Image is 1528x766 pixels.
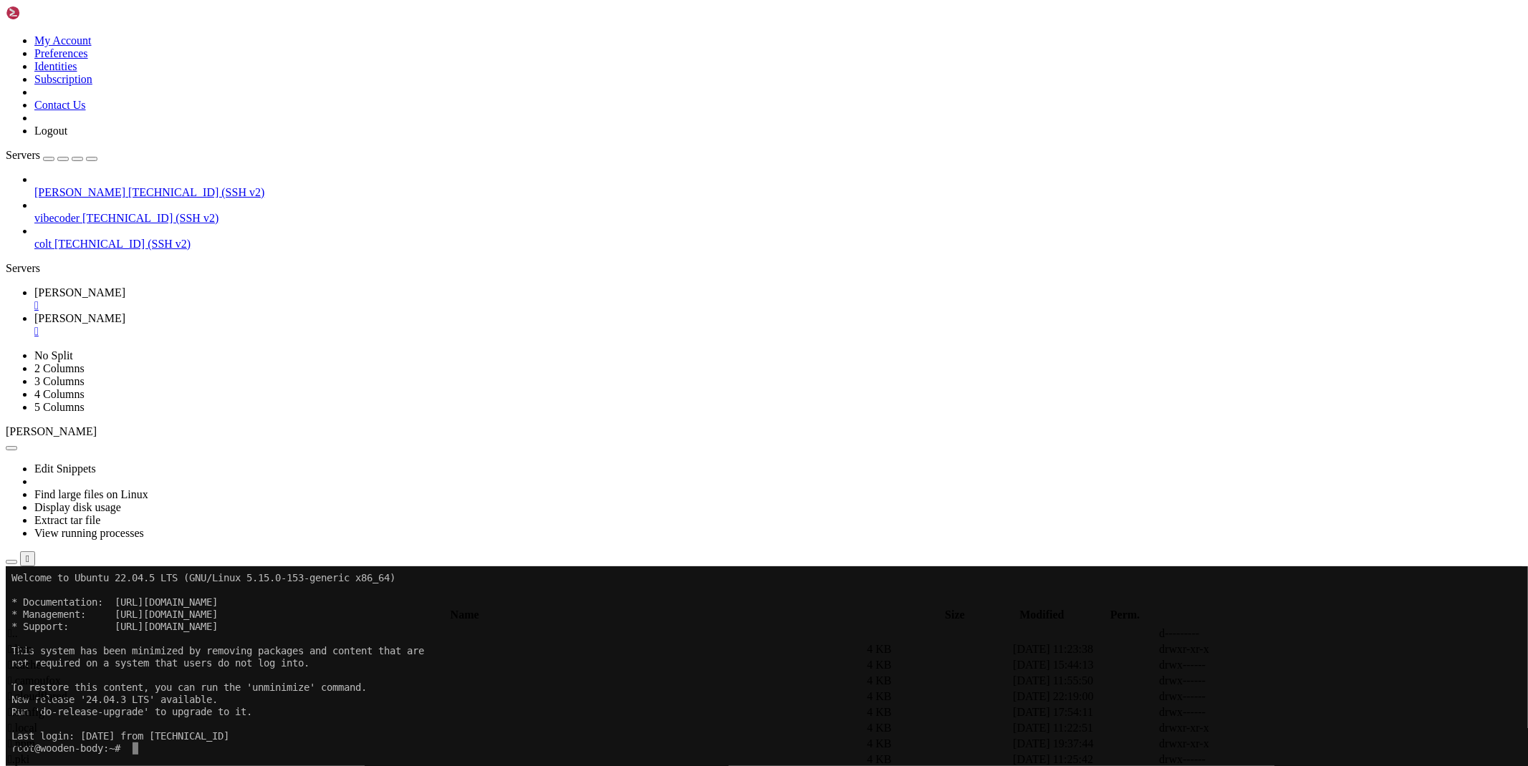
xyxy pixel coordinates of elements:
[866,721,1011,735] td: 4 KB
[1158,642,1303,656] td: drwxr-xr-x
[1012,674,1157,688] td: [DATE] 11:55:50
[6,176,1341,188] x-row: root@wooden-body:~#
[34,312,125,324] span: [PERSON_NAME]
[8,627,18,639] span: ..
[8,674,61,687] span: .camoufox
[34,514,100,526] a: Extract tar file
[34,286,125,299] span: [PERSON_NAME]
[8,690,12,702] span: 
[34,173,1522,199] li: [PERSON_NAME] [TECHNICAL_ID] (SSH v2)
[34,527,144,539] a: View running processes
[6,164,1341,176] x-row: Last login: [DATE] from [TECHNICAL_ID]
[34,199,1522,225] li: vibecoder [TECHNICAL_ID] (SSH v2)
[1012,642,1157,656] td: [DATE] 11:23:38
[26,553,29,564] div: 
[1012,689,1157,704] td: [DATE] 22:19:00
[1158,721,1303,735] td: drwxr-xr-x
[866,737,1011,751] td: 4 KB
[8,674,12,687] span: 
[34,212,1522,225] a: vibecoder [TECHNICAL_ID] (SSH v2)
[34,186,125,198] span: [PERSON_NAME]
[1158,674,1303,688] td: drwx------
[1012,705,1157,719] td: [DATE] 17:54:11
[34,238,52,250] span: colt
[1158,658,1303,672] td: drwx------
[8,643,32,655] span: .bun
[34,238,1522,251] a: colt [TECHNICAL_ID] (SSH v2)
[866,658,1011,672] td: 4 KB
[1158,705,1303,719] td: drwx------
[34,462,96,475] a: Edit Snippets
[1012,721,1157,735] td: [DATE] 11:22:51
[8,737,12,750] span: 
[34,312,1522,338] a: maus
[8,706,12,718] span: 
[8,643,12,655] span: 
[34,99,86,111] a: Contact Us
[34,501,121,513] a: Display disk usage
[127,176,133,188] div: (20, 14)
[6,6,88,20] img: Shellngn
[34,299,1522,312] a: 
[6,127,1341,140] x-row: New release '24.04.3 LTS' available.
[8,722,37,734] span: .local
[1158,737,1303,751] td: drwxr-xr-x
[866,674,1011,688] td: 4 KB
[34,388,85,400] a: 4 Columns
[6,115,1341,127] x-row: To restore this content, you can run the 'unminimize' command.
[34,286,1522,312] a: maus
[34,34,92,47] a: My Account
[1158,689,1303,704] td: drwx------
[1012,658,1157,672] td: [DATE] 15:44:13
[20,551,35,566] button: 
[6,140,1341,152] x-row: Run 'do-release-upgrade' to upgrade to it.
[34,362,85,374] a: 2 Columns
[1158,626,1303,641] td: d---------
[8,659,12,671] span: 
[866,705,1011,719] td: 4 KB
[8,753,12,765] span: 
[6,6,1341,18] x-row: Welcome to Ubuntu 22.04.5 LTS (GNU/Linux 5.15.0-153-generic x86_64)
[6,149,97,161] a: Servers
[34,349,73,362] a: No Split
[34,212,80,224] span: vibecoder
[34,60,77,72] a: Identities
[6,149,40,161] span: Servers
[34,73,92,85] a: Subscription
[1012,737,1157,751] td: [DATE] 19:37:44
[866,642,1011,656] td: 4 KB
[8,659,41,671] span: .cache
[6,262,1522,275] div: Servers
[6,79,1341,91] x-row: This system has been minimized by removing packages and content that are
[6,91,1341,103] x-row: not required on a system that users do not log into.
[7,608,922,622] th: Name: activate to sort column descending
[34,375,85,387] a: 3 Columns
[128,186,264,198] span: [TECHNICAL_ID] (SSH v2)
[923,608,986,622] th: Size: activate to sort column ascending
[1097,608,1153,622] th: Perm.: activate to sort column ascending
[8,706,44,718] span: .config
[6,42,1341,54] x-row: * Management: [URL][DOMAIN_NAME]
[988,608,1096,622] th: Modified: activate to sort column ascending
[34,186,1522,199] a: [PERSON_NAME] [TECHNICAL_ID] (SSH v2)
[6,30,1341,42] x-row: * Documentation: [URL][DOMAIN_NAME]
[34,225,1522,251] li: colt [TECHNICAL_ID] (SSH v2)
[34,47,88,59] a: Preferences
[8,627,12,639] span: 
[54,238,191,250] span: [TECHNICAL_ID] (SSH v2)
[8,753,29,765] span: .pki
[34,125,67,137] a: Logout
[34,401,85,413] a: 5 Columns
[6,425,97,437] span: [PERSON_NAME]
[82,212,218,224] span: [TECHNICAL_ID] (SSH v2)
[34,488,148,500] a: Find large files on Linux
[34,325,1522,338] a: 
[866,689,1011,704] td: 4 KB
[6,54,1341,67] x-row: * Support: [URL][DOMAIN_NAME]
[8,737,35,750] span: .npm
[8,722,12,734] span: 
[8,690,67,702] span: .cloudflared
